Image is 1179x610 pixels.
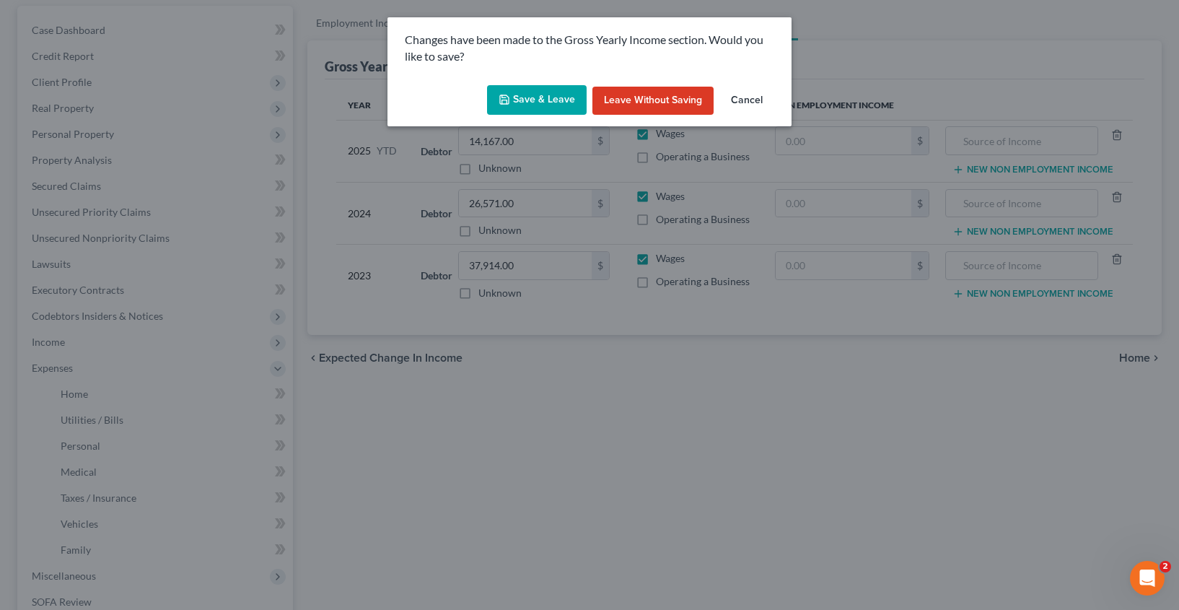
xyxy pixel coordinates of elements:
button: Leave without Saving [592,87,714,116]
button: Save & Leave [487,85,587,116]
span: 2 [1160,561,1171,572]
button: Cancel [719,87,774,116]
iframe: Intercom live chat [1130,561,1165,596]
p: Changes have been made to the Gross Yearly Income section. Would you like to save? [405,32,774,65]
